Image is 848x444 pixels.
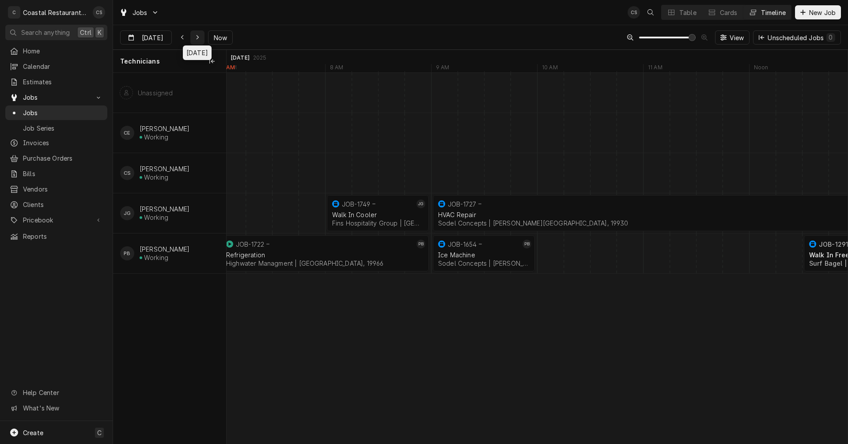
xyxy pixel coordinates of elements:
div: PB [416,240,425,248]
div: Chris Sockriter's Avatar [628,6,640,19]
div: [PERSON_NAME] [140,165,189,173]
button: Open search [644,5,658,19]
span: Jobs [132,8,148,17]
div: Chris Sockriter's Avatar [93,6,105,19]
button: Now [208,30,233,45]
div: 9 AM [431,64,454,74]
span: Jobs [23,93,90,102]
div: Cards [720,8,738,17]
div: JG [416,199,425,208]
span: Calendar [23,62,103,71]
div: Working [144,173,168,181]
div: PB [120,246,134,260]
a: Estimates [5,75,107,89]
span: Estimates [23,77,103,87]
div: JOB-1749 [342,200,370,208]
div: 0 [828,33,833,42]
a: Go to Help Center [5,385,107,400]
div: Chris Sockriter's Avatar [120,166,134,180]
div: Sodel Concepts | [PERSON_NAME][GEOGRAPHIC_DATA], 19930 [438,260,530,267]
span: Technicians [120,57,160,66]
a: Go to Pricebook [5,213,107,227]
div: JOB-1722 [236,241,264,248]
div: 2025 [253,54,267,61]
span: What's New [23,403,102,413]
div: 11 AM [643,64,667,74]
a: Clients [5,197,107,212]
div: Highwater Managment | [GEOGRAPHIC_DATA], 19966 [226,260,424,267]
div: PB [522,240,531,248]
div: CE [120,126,134,140]
div: Walk In Cooler [332,211,424,218]
span: Now [212,33,229,42]
div: Phill Blush's Avatar [416,240,425,248]
span: Jobs [23,108,103,117]
span: C [97,428,102,437]
div: Phill Blush's Avatar [120,246,134,260]
button: View [715,30,750,45]
div: 8 AM [325,64,348,74]
div: [PERSON_NAME] [140,205,189,213]
div: C [8,6,20,19]
div: Unassigned [138,89,173,97]
span: Create [23,429,43,436]
div: Working [144,254,168,261]
div: CS [120,166,134,180]
span: Help Center [23,388,102,397]
span: New Job [807,8,837,17]
a: Invoices [5,135,107,150]
div: James Gatton's Avatar [120,206,134,220]
div: [DATE] [231,54,250,61]
span: Home [23,46,103,56]
a: Home [5,44,107,58]
a: Calendar [5,59,107,74]
button: New Job [795,5,841,19]
div: Unscheduled Jobs [768,33,835,42]
div: Fins Hospitality Group | [GEOGRAPHIC_DATA], 19963 [332,219,424,227]
div: Carlos Espin's Avatar [120,126,134,140]
div: 10 AM [537,64,562,74]
div: James Gatton's Avatar [416,199,425,208]
div: Ice Machine [438,251,530,259]
span: Ctrl [80,28,91,37]
span: Clients [23,200,103,209]
span: Job Series [23,124,103,133]
div: [PERSON_NAME] [140,245,189,253]
div: CS [628,6,640,19]
span: Search anything [21,28,70,37]
button: Unscheduled Jobs0 [753,30,841,45]
div: [DATE] [183,45,212,60]
div: [PERSON_NAME] [140,125,189,132]
div: Timeline [761,8,786,17]
div: JOB-1654 [448,241,477,248]
div: JG [120,206,134,220]
a: Go to Jobs [5,90,107,105]
a: Reports [5,229,107,244]
a: Job Series [5,121,107,135]
span: Pricebook [23,215,90,225]
span: Reports [23,232,103,241]
a: Bills [5,166,107,181]
div: JOB-1727 [448,200,476,208]
div: Technicians column. SPACE for context menu [113,50,226,73]
div: Working [144,133,168,141]
a: Go to What's New [5,401,107,415]
span: Purchase Orders [23,154,103,163]
div: Phill Blush's Avatar [522,240,531,248]
div: Table [679,8,697,17]
div: Noon [749,64,773,74]
button: Search anythingCtrlK [5,25,107,40]
a: Go to Jobs [116,5,163,20]
a: Purchase Orders [5,151,107,166]
a: Vendors [5,182,107,196]
span: Vendors [23,184,103,194]
div: CS [93,6,105,19]
button: [DATE] [120,30,172,45]
div: Coastal Restaurant Repair [23,8,88,17]
span: Invoices [23,138,103,147]
span: View [728,33,746,42]
div: Working [144,214,168,221]
span: K [98,28,102,37]
div: Refrigeration [226,251,424,259]
a: Jobs [5,105,107,120]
